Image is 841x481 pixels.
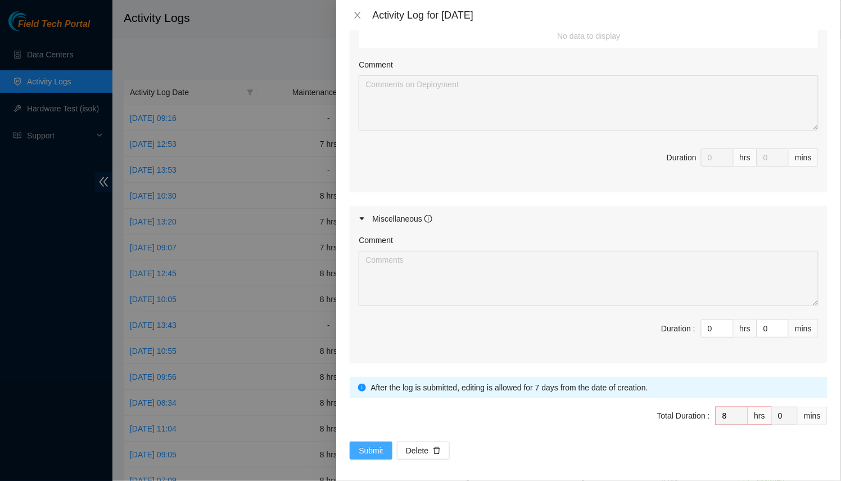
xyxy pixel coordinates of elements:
[734,320,757,338] div: hrs
[798,407,828,425] div: mins
[433,447,441,456] span: delete
[372,9,828,21] div: Activity Log for [DATE]
[734,149,757,167] div: hrs
[424,215,432,223] span: info-circle
[359,215,365,222] span: caret-right
[667,151,697,164] div: Duration
[353,11,362,20] span: close
[358,384,366,392] span: info-circle
[359,75,819,131] textarea: Comment
[359,251,819,306] textarea: Comment
[406,444,428,457] span: Delete
[350,206,828,232] div: Miscellaneous info-circle
[370,381,819,394] div: After the log is submitted, editing is allowed for 7 days from the date of creation.
[748,407,772,425] div: hrs
[359,234,393,246] label: Comment
[359,59,393,71] label: Comment
[350,10,365,21] button: Close
[359,444,383,457] span: Submit
[789,320,819,338] div: mins
[372,213,432,225] div: Miscellaneous
[397,442,450,460] button: Deletedelete
[657,410,710,422] div: Total Duration :
[350,442,392,460] button: Submit
[359,24,819,49] td: No data to display
[661,322,695,335] div: Duration :
[789,149,819,167] div: mins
